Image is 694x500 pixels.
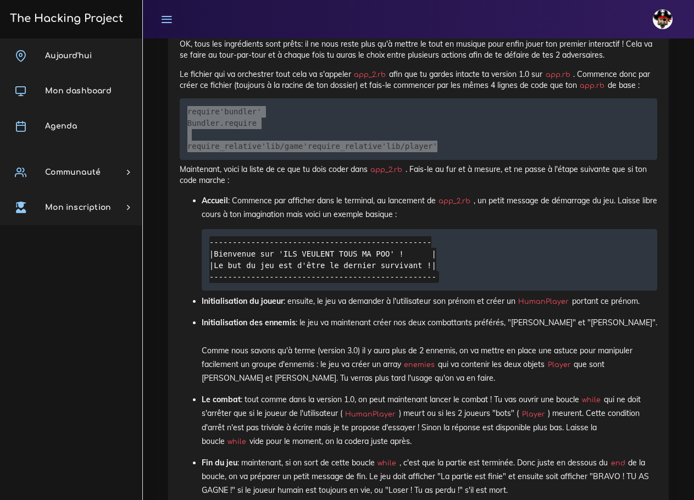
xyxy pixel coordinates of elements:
[342,409,399,420] code: HumanPlayer
[180,69,657,91] p: Le fichier qui va orchestrer tout cela va s'appeler afin que tu gardes intacte ta version 1.0 sur...
[515,296,572,307] code: HumanPlayer
[375,458,399,469] code: while
[202,196,228,205] strong: Accueil
[545,359,574,370] code: Player
[608,458,628,469] code: end
[577,80,608,91] code: app.rb
[202,296,284,306] strong: Initialisation du joueur
[202,456,657,498] p: : maintenant, si on sort de cette boucle , c'est que la partie est terminée. Donc juste en dessou...
[225,436,249,447] code: while
[401,359,438,370] code: enemies
[45,122,77,130] span: Agenda
[202,316,657,385] p: : le jeu va maintenant créer nos deux combattants préférés, "[PERSON_NAME]" et "[PERSON_NAME]". C...
[202,393,657,448] p: : tout comme dans la version 1.0, on peut maintenant lancer le combat ! Tu vas ouvrir une boucle ...
[220,107,262,116] span: 'bundler'
[436,196,474,207] code: app_2.rb
[7,13,123,25] h3: The Hacking Project
[382,142,437,151] span: 'lib/player'
[220,119,224,127] span: .
[202,395,241,404] strong: Le combat
[653,9,673,29] img: avatar
[351,69,389,80] code: app_2.rb
[209,236,440,283] code: ------------------------------------------------ |Bienvenue sur 'ILS VEULENT TOUS MA POO' ! | |Le...
[368,164,406,175] code: app_2.rb
[202,318,296,327] strong: Initialisation des ennemis
[187,105,441,152] code: require require require_relative require_relative
[180,164,657,186] p: Maintenant, voici la liste de ce que tu dois coder dans . Fais-le au fur et à mesure, et ne passe...
[519,409,548,420] code: Player
[202,194,657,221] p: : Commence par afficher dans le terminal, au lancement de , un petit message de démarrage du jeu....
[45,87,112,95] span: Mon dashboard
[187,119,220,127] span: Bundler
[45,168,101,176] span: Communauté
[202,458,237,468] strong: Fin du jeu
[262,142,308,151] span: 'lib/game'
[202,295,657,308] p: : ensuite, le jeu va demander à l'utilisateur son prénom et créer un portant ce prénom.
[45,203,111,212] span: Mon inscription
[180,38,657,61] p: OK, tous les ingrédients sont prêts: il ne nous reste plus qu'à mettre le tout en musique pour en...
[45,52,92,60] span: Aujourd'hui
[579,395,604,405] code: while
[542,69,573,80] code: app.rb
